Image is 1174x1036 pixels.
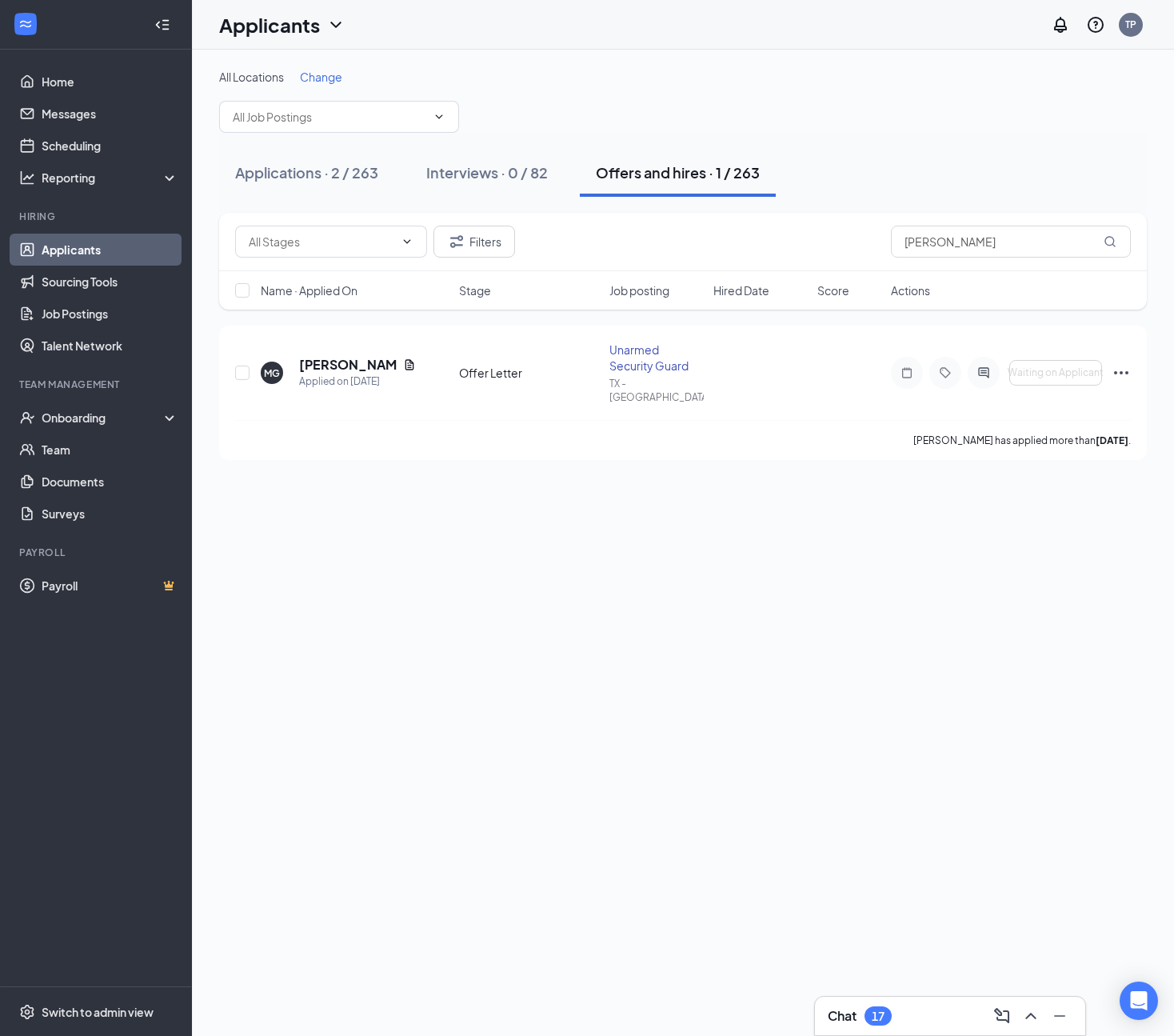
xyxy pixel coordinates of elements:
[992,1006,1012,1026] svg: ComposeMessage
[299,356,397,374] h5: [PERSON_NAME]
[154,17,170,33] svg: Collapse
[1086,15,1105,34] svg: QuestionInfo
[42,1004,154,1020] div: Switch to admin view
[713,282,769,298] span: Hired Date
[326,15,345,34] svg: ChevronDown
[42,66,178,98] a: Home
[19,210,175,223] div: Hiring
[19,378,175,391] div: Team Management
[42,410,165,426] div: Onboarding
[42,98,178,130] a: Messages
[19,410,35,426] svg: UserCheck
[401,235,413,248] svg: ChevronDown
[42,466,178,498] a: Documents
[1104,235,1116,248] svg: MagnifyingGlass
[299,374,416,390] div: Applied on [DATE]
[249,233,394,250] input: All Stages
[1047,1003,1072,1029] button: Minimize
[828,1007,857,1025] h3: Chat
[1008,367,1104,378] span: Waiting on Applicant
[936,366,955,379] svg: Tag
[817,282,849,298] span: Score
[42,234,178,266] a: Applicants
[42,498,178,530] a: Surveys
[609,282,669,298] span: Job posting
[261,282,357,298] span: Name · Applied On
[300,70,342,84] span: Change
[1021,1006,1040,1026] svg: ChevronUp
[19,1004,35,1020] svg: Settings
[459,365,601,381] div: Offer Letter
[891,282,930,298] span: Actions
[433,110,445,123] svg: ChevronDown
[42,434,178,466] a: Team
[433,226,515,258] button: Filter Filters
[447,232,466,251] svg: Filter
[609,377,704,404] div: TX - [GEOGRAPHIC_DATA]
[1018,1003,1044,1029] button: ChevronUp
[19,546,175,559] div: Payroll
[913,434,1131,447] p: [PERSON_NAME] has applied more than .
[403,358,416,371] svg: Document
[219,70,284,84] span: All Locations
[19,170,35,186] svg: Analysis
[974,366,993,379] svg: ActiveChat
[42,130,178,162] a: Scheduling
[42,330,178,362] a: Talent Network
[219,11,320,38] h1: Applicants
[42,266,178,298] a: Sourcing Tools
[596,162,760,182] div: Offers and hires · 1 / 263
[989,1003,1015,1029] button: ComposeMessage
[18,16,34,32] svg: WorkstreamLogo
[1125,18,1136,31] div: TP
[1112,363,1131,382] svg: Ellipses
[1051,15,1070,34] svg: Notifications
[1009,360,1102,386] button: Waiting on Applicant
[233,108,426,126] input: All Job Postings
[609,342,704,374] div: Unarmed Security Guard
[1096,434,1128,446] b: [DATE]
[459,282,491,298] span: Stage
[897,366,916,379] svg: Note
[1050,1006,1069,1026] svg: Minimize
[235,162,378,182] div: Applications · 2 / 263
[42,570,178,602] a: PayrollCrown
[1120,982,1158,1020] div: Open Intercom Messenger
[42,170,179,186] div: Reporting
[891,226,1131,258] input: Search in offers and hires
[42,298,178,330] a: Job Postings
[872,1010,884,1023] div: 17
[426,162,548,182] div: Interviews · 0 / 82
[264,366,280,380] div: MG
